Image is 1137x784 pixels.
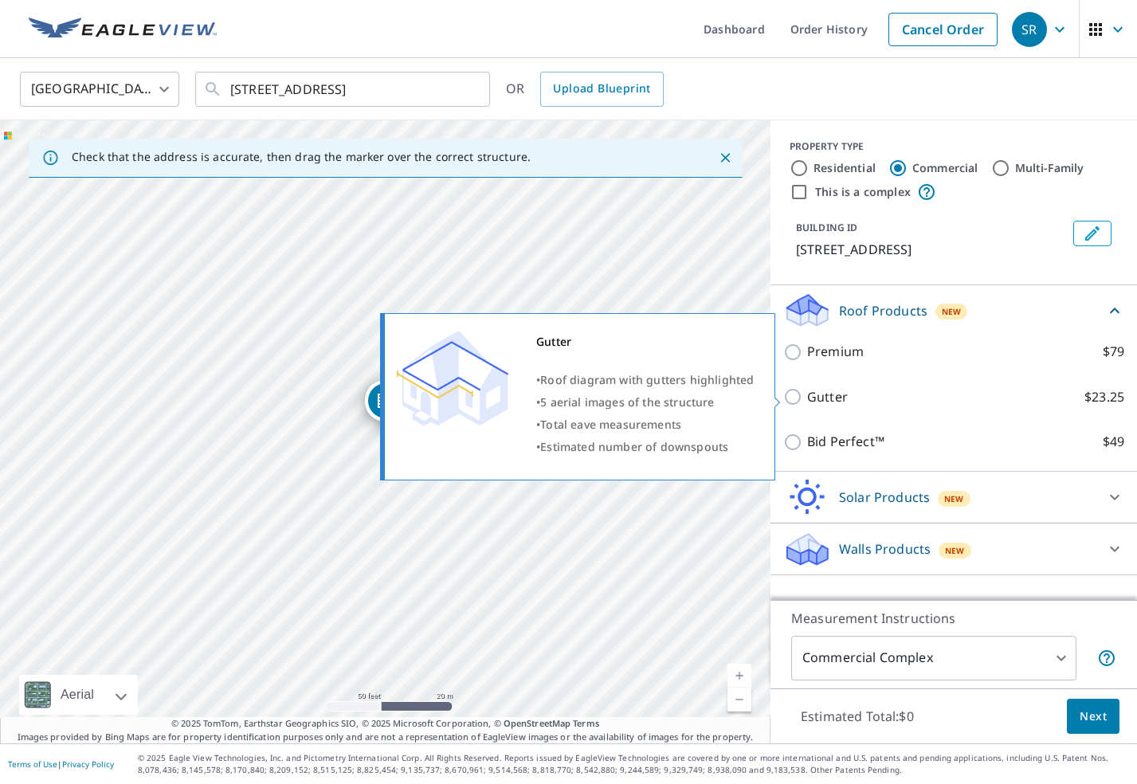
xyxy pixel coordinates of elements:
p: Estimated Total: $0 [788,699,927,734]
div: Solar ProductsNew [783,478,1124,516]
span: Next [1080,707,1107,727]
span: Roof diagram with gutters highlighted [540,372,754,387]
div: Walls ProductsNew [783,530,1124,568]
label: Multi-Family [1015,160,1084,176]
span: New [944,492,964,505]
div: Roof ProductsNew [783,292,1124,329]
span: 5 aerial images of the structure [540,394,714,410]
p: Roof Products [839,301,927,320]
span: Each building may require a separate measurement report; if so, your account will be billed per r... [1097,649,1116,668]
div: [GEOGRAPHIC_DATA] [20,67,179,112]
img: EV Logo [29,18,217,41]
a: Terms of Use [8,759,57,770]
p: $49 [1103,432,1124,452]
button: Close [715,147,735,168]
p: Measurement Instructions [791,609,1116,628]
p: | [8,759,114,769]
p: Walls Products [839,539,931,559]
div: OR [506,72,664,107]
p: [STREET_ADDRESS] [796,240,1067,259]
a: OpenStreetMap [504,717,570,729]
span: © 2025 TomTom, Earthstar Geographics SIO, © 2025 Microsoft Corporation, © [171,717,599,731]
p: Solar Products [839,488,930,507]
div: SR [1012,12,1047,47]
span: Upload Blueprint [553,79,650,99]
div: • [536,391,755,414]
button: Next [1067,699,1119,735]
div: • [536,369,755,391]
button: Edit building 1 [1073,221,1112,246]
p: Check that the address is accurate, then drag the marker over the correct structure. [72,150,531,164]
div: Commercial Complex [791,636,1076,680]
div: Aerial [56,675,99,715]
span: New [945,544,965,557]
p: Premium [807,342,864,362]
a: Terms [573,717,599,729]
span: Total eave measurements [540,417,681,432]
a: Upload Blueprint [540,72,663,107]
label: Residential [814,160,876,176]
a: Cancel Order [888,13,998,46]
p: $23.25 [1084,387,1124,407]
label: This is a complex [815,184,911,200]
div: Aerial [19,675,138,715]
input: Search by address or latitude-longitude [230,67,457,112]
p: Bid Perfect™ [807,432,884,452]
div: Gutter [536,331,755,353]
img: Premium [397,331,508,426]
a: Privacy Policy [62,759,114,770]
p: Gutter [807,387,848,407]
div: PROPERTY TYPE [790,139,1118,154]
a: Current Level 19, Zoom Out [727,688,751,711]
span: New [942,305,962,318]
p: BUILDING ID [796,221,857,234]
p: © 2025 Eagle View Technologies, Inc. and Pictometry International Corp. All Rights Reserved. Repo... [138,752,1129,776]
span: Estimated number of downspouts [540,439,728,454]
div: Dropped pin, building 1, Commercial property, 6850 Carriage Hill Dr Brecksville, OH 44141 [365,380,406,429]
p: $79 [1103,342,1124,362]
a: Current Level 19, Zoom In [727,664,751,688]
div: • [536,436,755,458]
label: Commercial [912,160,978,176]
div: • [536,414,755,436]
